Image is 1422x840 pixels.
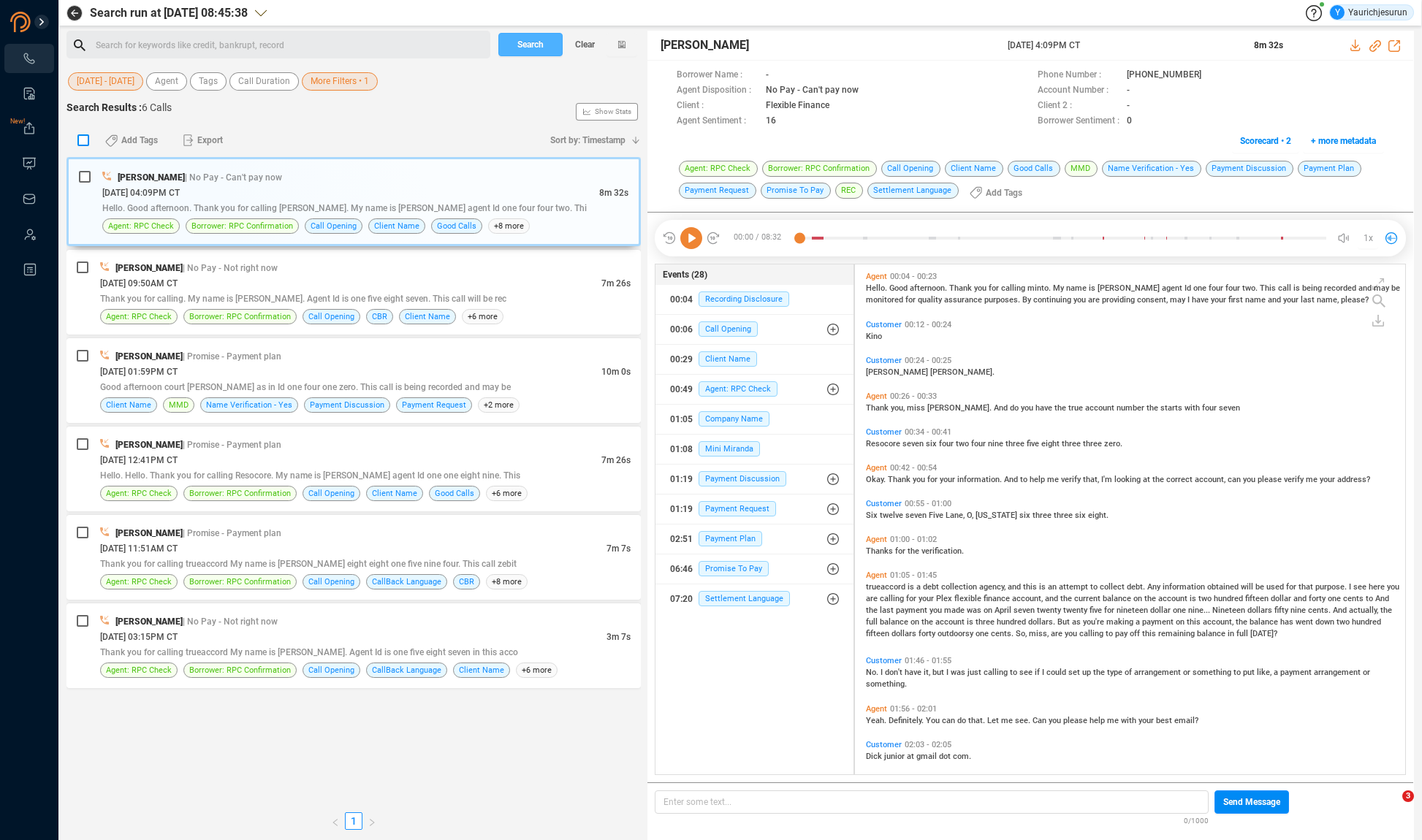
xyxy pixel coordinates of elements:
[949,283,974,293] span: Thank
[1369,582,1387,592] span: here
[4,184,54,213] li: Inbox
[971,439,988,448] span: four
[670,527,693,551] div: 02:51
[1127,582,1147,592] span: debt.
[1242,283,1260,293] span: two.
[930,367,995,377] span: [PERSON_NAME].
[1104,439,1122,448] span: zero.
[921,546,964,556] span: verification.
[1085,403,1117,413] span: account
[670,288,693,311] div: 00:04
[1022,295,1033,305] span: By
[655,405,853,434] button: 01:05Company Name
[699,351,757,367] span: Client Name
[866,511,880,520] span: Six
[183,528,281,538] span: | Promise - Payment plan
[1074,594,1103,603] span: current
[183,440,281,450] span: | Promise - Payment plan
[1117,403,1147,413] span: number
[1245,295,1268,305] span: name
[185,172,282,183] span: | No Pay - Can't pay now
[699,381,777,397] span: Agent: RPC Check
[1299,582,1315,592] span: that
[670,348,693,371] div: 00:29
[936,594,954,603] span: Plex
[10,107,25,136] span: New!
[1005,439,1027,448] span: three
[1030,475,1047,484] span: help
[670,378,693,401] div: 00:49
[1147,582,1163,592] span: Any
[957,475,1004,484] span: information.
[169,398,189,412] span: MMD
[655,375,853,404] button: 00:49Agent: RPC Check
[927,403,994,413] span: [PERSON_NAME].
[1160,403,1185,413] span: starts
[1027,283,1053,293] span: minto.
[100,543,178,554] span: [DATE] 11:51AM CT
[1047,475,1061,484] span: me
[866,295,905,305] span: monitored
[595,24,631,199] span: Show Stats
[4,44,54,73] li: Interactions
[576,103,638,121] button: Show Stats
[100,278,178,289] span: [DATE] 09:50AM CT
[100,294,506,304] span: Thank you for calling. My name is [PERSON_NAME]. Agent Id is one five eight seven. This call will...
[1387,582,1399,592] span: you
[918,295,944,305] span: quality
[302,72,378,91] button: More Filters • 1
[1059,582,1090,592] span: attempt
[984,594,1012,603] span: finance
[308,575,354,589] span: Call Opening
[1330,5,1407,20] div: Yaurichjesurun
[984,295,1022,305] span: purposes.
[655,495,853,524] button: 01:19Payment Request
[940,475,957,484] span: your
[1283,295,1301,305] span: your
[902,439,926,448] span: seven
[1214,594,1245,603] span: hundred
[956,439,971,448] span: two
[189,310,291,324] span: Borrower: RPC Confirmation
[1100,582,1127,592] span: collect
[1033,511,1054,520] span: three
[923,582,941,592] span: debt
[1152,475,1166,484] span: the
[191,219,293,233] span: Borrower: RPC Confirmation
[1187,295,1192,305] span: I
[670,557,693,581] div: 06:46
[66,338,641,423] div: [PERSON_NAME]| Promise - Payment plan[DATE] 01:59PM CT10m 0sGood afternoon court [PERSON_NAME] as...
[1114,475,1143,484] span: looking
[655,315,853,344] button: 00:06Call Opening
[100,382,511,392] span: Good afternoon court [PERSON_NAME] as in Id one four one zero. This call is being recorded and ma...
[655,435,853,464] button: 01:08Mini Miranda
[106,575,172,589] span: Agent: RPC Check
[1209,283,1225,293] span: four
[1083,439,1104,448] span: three
[905,295,918,305] span: for
[1268,295,1283,305] span: and
[1158,594,1190,603] span: account
[4,114,54,143] li: Exports
[199,72,218,91] span: Tags
[121,129,158,152] span: Add Tags
[100,559,517,569] span: Thank you for calling trueaccord My name is [PERSON_NAME] eight eight one five nine four. This ca...
[1048,582,1059,592] span: an
[1166,475,1195,484] span: correct
[1228,475,1243,484] span: can
[908,546,921,556] span: the
[1053,283,1066,293] span: My
[1335,5,1340,20] span: Y
[895,546,908,556] span: for
[1060,594,1074,603] span: the
[1004,475,1020,484] span: And
[1301,295,1317,305] span: last
[183,351,281,362] span: | Promise - Payment plan
[670,587,693,611] div: 07:20
[866,475,888,484] span: Okay.
[1041,439,1062,448] span: eight
[22,121,37,136] a: New!
[1324,283,1358,293] span: recorded
[655,584,853,614] button: 07:20Settlement Language
[66,515,641,600] div: [PERSON_NAME]| Promise - Payment plan[DATE] 11:51AM CT7m 7sThank you for calling trueaccord My na...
